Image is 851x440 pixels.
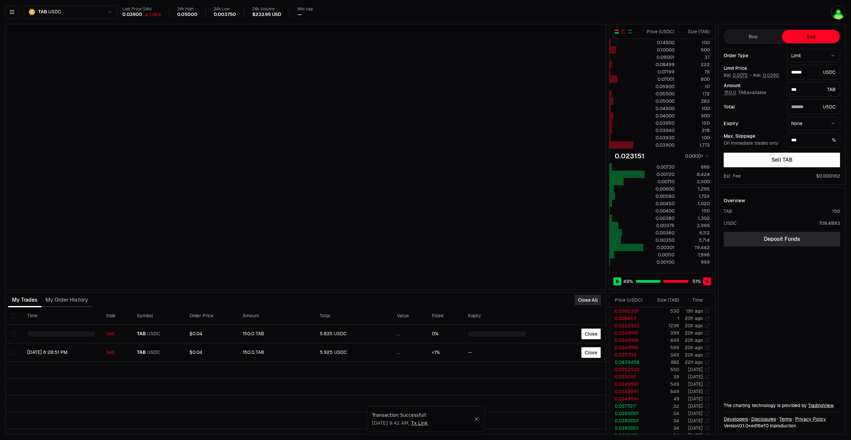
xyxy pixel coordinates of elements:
div: — [298,12,302,18]
div: 0.04900 [645,105,674,112]
div: 0.05000 [177,12,197,18]
div: 5,714 [680,237,710,243]
div: 218 [680,127,710,134]
div: 0.05000 [645,98,674,104]
div: 0.00375 [645,222,674,229]
div: Max. Slippage [724,134,782,138]
button: 0.00001 [683,152,710,160]
button: Show Sell Orders Only [621,29,626,34]
div: 1,020 [680,200,710,207]
td: 32 [648,402,679,410]
div: Size ( TAB ) [653,297,679,303]
a: Deposit Funds [724,232,840,246]
img: TAB.png [28,8,36,16]
div: 0.08499 [645,61,674,68]
time: [DATE] [688,410,703,416]
button: Close [581,329,601,339]
time: [DATE] [688,374,703,380]
button: 150.0 [724,90,737,95]
div: 1,295 [680,186,710,192]
div: Last Price (24h) [122,7,161,12]
time: 20h ago [685,337,703,343]
div: 24h Volume [252,7,281,12]
td: 1 [648,315,679,322]
div: 3,999 [680,222,710,229]
span: [DATE] 9:42 AM , [372,420,428,426]
div: 999 [680,259,710,265]
div: 0% [432,331,457,337]
div: Sell [106,350,126,356]
div: Size ( TAB ) [680,28,710,35]
div: 150 [832,208,840,215]
div: 0.00350 [645,237,674,243]
span: S [705,278,709,285]
span: $0.04 [189,331,202,337]
div: 6,112 [680,229,710,236]
div: 5.835 USDC [320,331,386,337]
div: 0.00360 [645,229,674,236]
div: 37 [680,54,710,61]
time: [DATE] [688,396,703,402]
span: $0.04 [189,349,202,355]
div: 0.00720 [645,171,674,178]
td: 34 [648,417,679,424]
div: 24h Low [214,7,236,12]
div: 0.03900 [122,12,142,18]
time: 20h ago [685,323,703,329]
div: TAB [724,208,732,215]
span: USDC [147,331,160,337]
div: 1,724 [680,193,710,200]
button: Close [581,347,601,358]
a: Disclosures [751,416,776,422]
td: 0.0350117 [609,373,648,380]
th: Amount [237,307,314,325]
td: 349 [648,351,679,359]
div: 0.00100 [645,259,674,265]
td: 48 [648,395,679,402]
button: Sell [782,30,840,43]
div: On immediate trades only [724,140,782,146]
div: TAB [787,82,840,97]
time: [DATE] 6:28:51 PM [27,349,67,355]
td: 0.0360001 [609,410,648,417]
div: 0.00450 [645,200,674,207]
td: 0.0349991 [609,388,648,395]
div: 0.00301 [645,244,674,251]
div: Time [685,297,703,303]
time: 20h ago [685,352,703,358]
div: 600 [680,76,710,82]
div: 100 [680,134,710,141]
div: 8,424 [680,171,710,178]
td: 0.0439458 [609,359,648,366]
div: 0.07199 [645,69,674,75]
button: Select all [11,313,16,319]
th: Expiry [463,307,532,325]
time: [DATE] [688,381,703,387]
span: Bid - [724,73,752,78]
th: Symbol [132,307,184,325]
div: USDC [787,65,840,79]
td: 0.0349991 [609,380,648,388]
button: Select row [11,331,16,337]
div: 1,773 [680,142,710,148]
div: Sell [106,331,126,337]
div: 10 [680,83,710,90]
th: Order Price [184,307,238,325]
div: 0.10000 [645,47,674,53]
div: Price ( USDC ) [615,297,648,303]
div: 0.00110 [645,251,674,258]
time: 20h ago [685,315,703,321]
button: Sell TAB [724,153,840,167]
td: 599 [648,344,679,351]
span: ed16ef08357c4fac6bcb8550235135a1bae36155 [751,423,769,429]
div: 222 [680,61,710,68]
span: TAB [137,331,146,337]
td: 0.0084611 [609,315,648,322]
button: 0.0390 [762,73,780,78]
td: 0.0360307 [609,307,648,315]
time: 22h ago [685,359,703,365]
div: 0.03930 [645,134,674,141]
button: Buy [724,30,782,43]
td: 0.0352520 [609,366,648,373]
div: 0.05500 [645,90,674,97]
